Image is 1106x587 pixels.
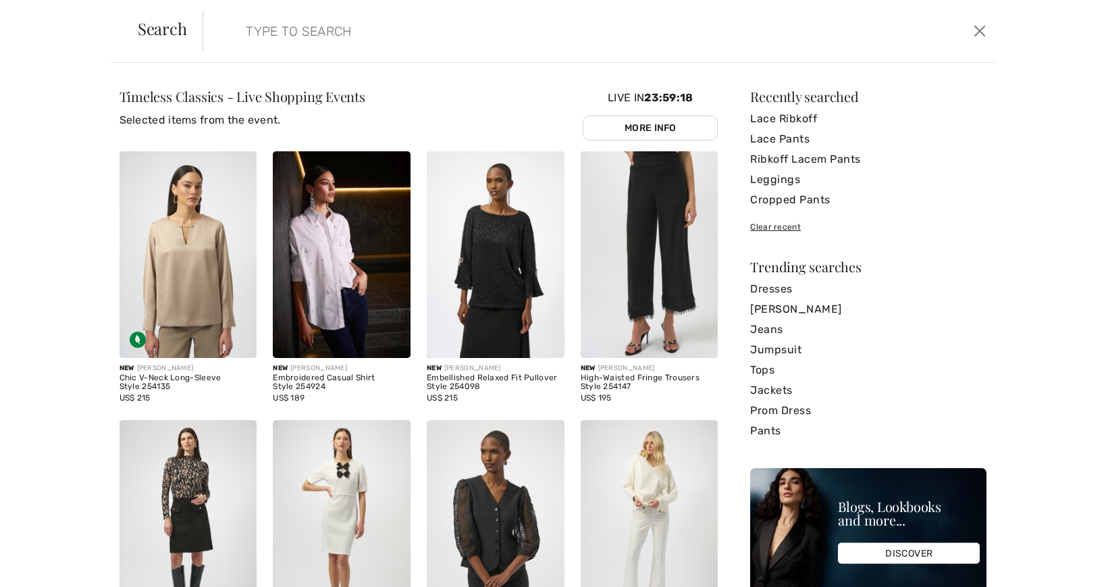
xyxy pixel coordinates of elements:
a: Tops [750,360,986,380]
span: US$ 195 [581,393,612,403]
div: Embellished Relaxed Fit Pullover Style 254098 [427,374,564,392]
div: Clear recent [750,221,986,233]
a: Jumpsuit [750,340,986,360]
input: TYPE TO SEARCH [236,11,786,51]
span: New [120,364,134,372]
span: New [427,364,442,372]
div: High-Waisted Fringe Trousers Style 254147 [581,374,718,392]
span: US$ 215 [427,393,458,403]
span: New [273,364,288,372]
div: [PERSON_NAME] [120,363,257,374]
span: 1 new [28,9,64,22]
span: US$ 189 [273,393,305,403]
div: Embroidered Casual Shirt Style 254924 [273,374,411,392]
a: Jeans [750,320,986,340]
div: Trending searches [750,260,986,274]
a: Ribkoff Lacem Pants [750,149,986,170]
a: Prom Dress [750,401,986,421]
a: Jackets [750,380,986,401]
div: [PERSON_NAME] [427,363,564,374]
span: New [581,364,596,372]
div: [PERSON_NAME] [273,363,411,374]
div: DISCOVER [838,543,980,564]
button: Close [970,20,990,42]
a: Dresses [750,279,986,299]
a: Lace Pants [750,129,986,149]
div: Blogs, Lookbooks and more... [838,500,980,527]
a: Pants [750,421,986,441]
img: Sustainable Fabric [130,332,146,348]
span: US$ 215 [120,393,151,403]
div: Recently searched [750,90,986,103]
div: [PERSON_NAME] [581,363,718,374]
a: Leggings [750,170,986,190]
img: Chic V-Neck Long-Sleeve Style 254135. Fawn [120,151,257,358]
a: Cropped Pants [750,190,986,210]
div: Chic V-Neck Long-Sleeve Style 254135 [120,374,257,392]
a: More Info [583,116,718,141]
img: Embroidered Casual Shirt Style 254924. White [273,151,411,358]
span: 23:59:18 [644,91,693,104]
img: Embellished Relaxed Fit Pullover Style 254098. Black [427,151,564,358]
a: [PERSON_NAME] [750,299,986,320]
img: High-Waisted Fringe Trousers Style 254147. Black [581,151,718,358]
div: Live In [583,90,718,141]
span: Timeless Classics - Live Shopping Events [120,87,365,105]
p: Selected items from the event. [120,112,365,128]
span: Search [138,20,187,36]
a: Lace Ribkoff [750,109,986,129]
